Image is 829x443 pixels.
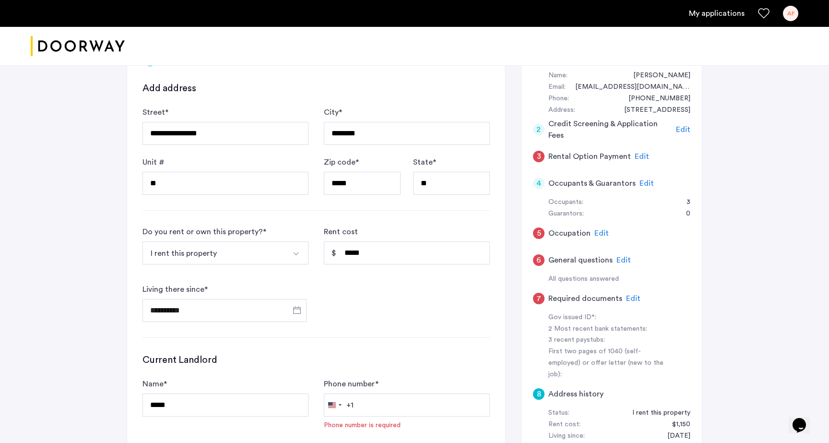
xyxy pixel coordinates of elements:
[548,105,575,116] div: Address:
[619,93,690,105] div: +19788106603
[548,407,569,419] div: Status:
[783,6,798,21] div: AF
[548,312,669,323] div: Gov issued ID*:
[346,399,354,411] div: +1
[676,208,690,220] div: 0
[616,256,631,264] span: Edit
[548,323,669,335] div: 2 Most recent bank statements:
[548,419,580,431] div: Rent cost:
[533,293,545,304] div: 7
[533,388,545,400] div: 8
[142,82,196,95] h3: Add address
[689,8,745,19] a: My application
[789,405,819,433] iframe: chat widget
[324,378,379,390] label: Phone number *
[142,284,208,295] label: Living there since *
[594,229,609,237] span: Edit
[285,241,308,264] button: Select option
[142,241,286,264] button: Select option
[548,254,613,266] h5: General questions
[635,153,649,160] span: Edit
[324,420,401,430] div: Phone number is required
[142,226,266,238] div: Do you rent or own this property? *
[624,70,690,82] div: Alexander Favazza
[548,178,636,189] h5: Occupants & Guarantors
[31,28,125,64] img: logo
[758,8,770,19] a: Favorites
[291,304,303,316] button: Open calendar
[548,93,569,105] div: Phone:
[548,431,585,442] div: Living since:
[533,254,545,266] div: 6
[548,151,631,162] h5: Rental Option Payment
[640,180,654,187] span: Edit
[533,178,545,189] div: 4
[658,431,690,442] div: 09/01/2024
[324,394,354,416] button: Selected country
[626,295,640,302] span: Edit
[677,197,690,208] div: 3
[663,419,690,431] div: $1,150
[533,151,545,162] div: 3
[548,82,566,93] div: Email:
[142,378,167,390] label: Name *
[292,250,300,258] img: arrow
[413,156,436,168] label: State *
[142,156,165,168] label: Unit #
[324,156,359,168] label: Zip code *
[548,274,690,285] div: All questions answered
[324,107,342,118] label: City *
[324,226,358,238] label: Rent cost
[548,293,622,304] h5: Required documents
[31,28,125,64] a: Cazamio logo
[548,197,583,208] div: Occupants:
[548,335,669,346] div: 3 recent paystubs:
[548,70,568,82] div: Name:
[548,388,604,400] h5: Address history
[676,126,690,133] span: Edit
[533,227,545,239] div: 5
[548,227,591,239] h5: Occupation
[615,105,690,116] div: 173 Starr Street, #3B
[623,407,690,419] div: I rent this property
[142,107,168,118] label: Street *
[533,124,545,135] div: 2
[142,353,490,367] h3: Current Landlord
[548,118,673,141] h5: Credit Screening & Application Fees
[548,208,584,220] div: Guarantors:
[548,346,669,381] div: First two pages of 1040 (self-employed) or offer letter (new to the job):
[566,82,690,93] div: xanderfavazza@gmail.com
